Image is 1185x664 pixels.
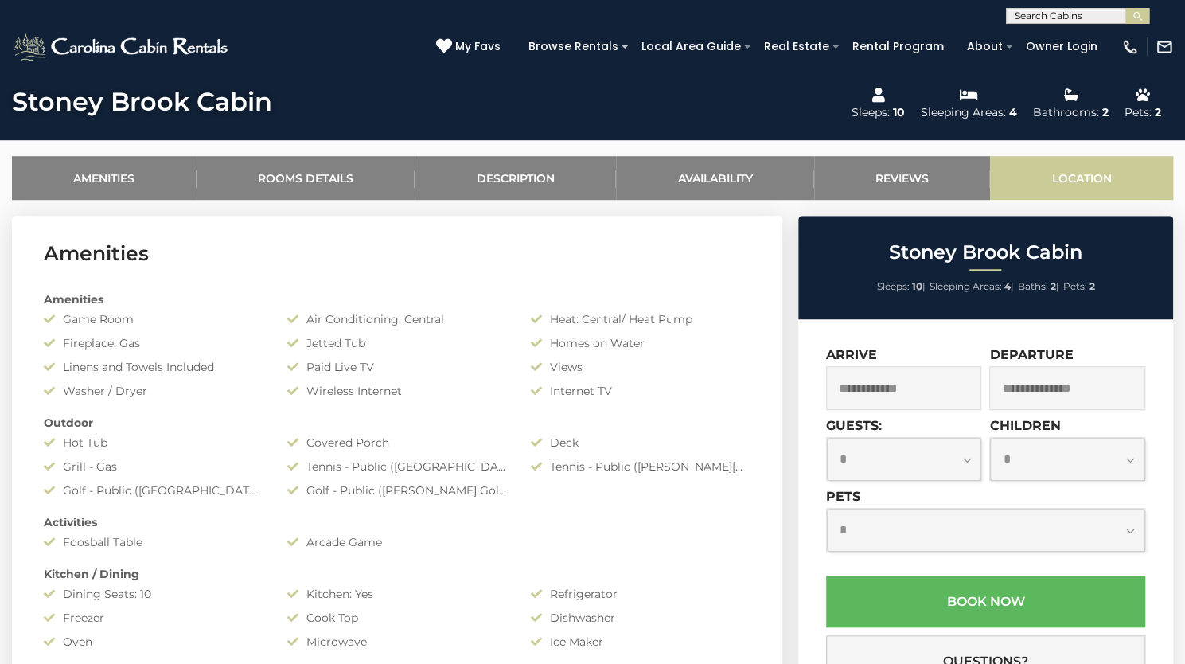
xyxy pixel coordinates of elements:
h2: Stoney Brook Cabin [802,242,1169,263]
div: Fireplace: Gas [32,335,275,351]
span: My Favs [455,38,501,55]
div: Amenities [32,291,762,307]
div: Microwave [275,634,519,650]
div: Deck [519,435,762,451]
div: Dishwasher [519,610,762,626]
a: Rental Program [844,34,952,59]
span: Sleeps: [876,280,909,292]
div: Cook Top [275,610,519,626]
div: Refrigerator [519,586,762,602]
span: Pets: [1062,280,1086,292]
label: Arrive [826,347,877,362]
a: Local Area Guide [633,34,749,59]
div: Golf - Public ([PERSON_NAME] Golf Club) [275,482,519,498]
div: Game Room [32,311,275,327]
div: Wireless Internet [275,383,519,399]
li: | [876,276,925,297]
div: Linens and Towels Included [32,359,275,375]
div: Foosball Table [32,534,275,550]
button: Book Now [826,576,1145,627]
div: Hot Tub [32,435,275,451]
div: Ice Maker [519,634,762,650]
strong: 4 [1004,280,1010,292]
img: mail-regular-white.png [1156,38,1173,56]
span: Sleeping Areas: [929,280,1001,292]
div: Washer / Dryer [32,383,275,399]
div: Internet TV [519,383,762,399]
img: phone-regular-white.png [1121,38,1139,56]
div: Covered Porch [275,435,519,451]
div: Outdoor [32,415,762,431]
div: Grill - Gas [32,459,275,475]
div: Paid Live TV [275,359,519,375]
strong: 10 [911,280,922,292]
a: Rooms Details [197,156,415,200]
h3: Amenities [44,240,750,268]
div: Air Conditioning: Central [275,311,519,327]
a: About [959,34,1011,59]
a: Location [990,156,1173,200]
label: Departure [989,347,1073,362]
div: Dining Seats: 10 [32,586,275,602]
span: Baths: [1017,280,1047,292]
label: Pets [826,489,860,504]
img: White-1-2.png [12,31,232,63]
div: Heat: Central/ Heat Pump [519,311,762,327]
div: Arcade Game [275,534,519,550]
a: Browse Rentals [520,34,626,59]
strong: 2 [1050,280,1055,292]
div: Activities [32,514,762,530]
div: Homes on Water [519,335,762,351]
div: Golf - Public ([GEOGRAPHIC_DATA]) [32,482,275,498]
strong: 2 [1089,280,1094,292]
div: Kitchen / Dining [32,566,762,582]
a: Real Estate [756,34,837,59]
a: Owner Login [1018,34,1105,59]
a: Amenities [12,156,197,200]
li: | [929,276,1013,297]
a: Description [415,156,616,200]
div: Tennis - Public ([GEOGRAPHIC_DATA]) [275,459,519,475]
a: Availability [616,156,814,200]
div: Views [519,359,762,375]
div: Oven [32,634,275,650]
a: Reviews [814,156,991,200]
a: My Favs [436,38,505,56]
label: Guests: [826,418,882,433]
div: Jetted Tub [275,335,519,351]
label: Children [989,418,1060,433]
li: | [1017,276,1058,297]
div: Kitchen: Yes [275,586,519,602]
div: Freezer [32,610,275,626]
div: Tennis - Public ([PERSON_NAME][GEOGRAPHIC_DATA]) [519,459,762,475]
